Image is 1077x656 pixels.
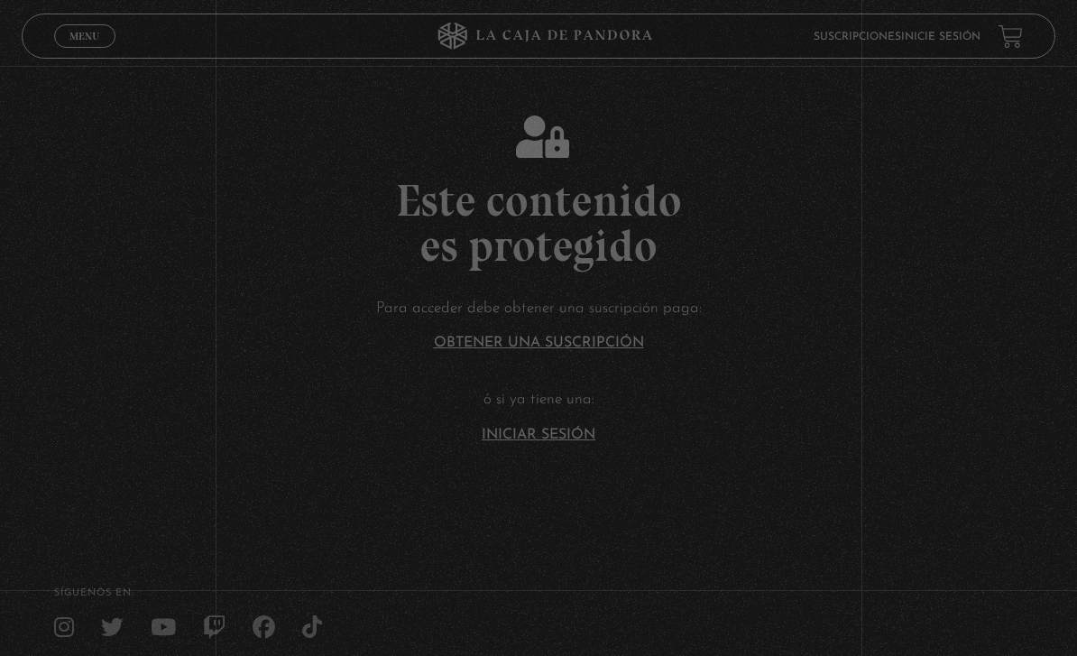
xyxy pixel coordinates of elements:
[999,23,1023,48] a: View your shopping cart
[814,31,901,42] a: Suscripciones
[901,31,980,42] a: Inicie sesión
[434,336,644,350] a: Obtener una suscripción
[69,31,99,42] span: Menu
[63,45,106,58] span: Cerrar
[54,588,1024,598] h4: SÍguenos en:
[482,428,595,442] a: Iniciar Sesión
